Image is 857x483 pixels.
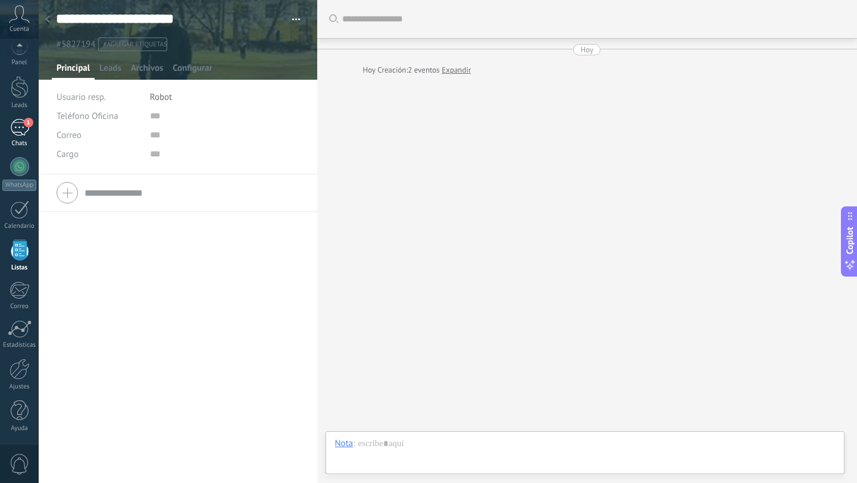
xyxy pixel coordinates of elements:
[2,264,37,272] div: Listas
[353,438,355,450] span: :
[24,118,33,127] span: 1
[363,64,378,76] div: Hoy
[99,62,121,80] span: Leads
[57,92,106,103] span: Usuario resp.
[844,227,856,255] span: Copilot
[580,44,593,55] div: Hoy
[2,59,37,67] div: Panel
[103,40,167,49] span: #agregar etiquetas
[57,39,95,50] span: #5827194
[150,92,172,103] span: Robot
[2,383,37,391] div: Ajustes
[10,26,29,33] span: Cuenta
[57,126,82,145] button: Correo
[442,64,471,76] a: Expandir
[131,62,163,80] span: Archivos
[173,62,212,80] span: Configurar
[363,64,471,76] div: Creación:
[2,341,37,349] div: Estadísticas
[57,130,82,141] span: Correo
[408,64,439,76] span: 2 eventos
[57,87,141,106] div: Usuario resp.
[2,303,37,310] div: Correo
[2,140,37,148] div: Chats
[57,111,118,122] span: Teléfono Oficina
[57,62,90,80] span: Principal
[57,150,79,159] span: Cargo
[2,222,37,230] div: Calendario
[57,145,141,164] div: Cargo
[57,106,118,126] button: Teléfono Oficina
[2,425,37,432] div: Ayuda
[2,180,36,191] div: WhatsApp
[2,102,37,109] div: Leads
